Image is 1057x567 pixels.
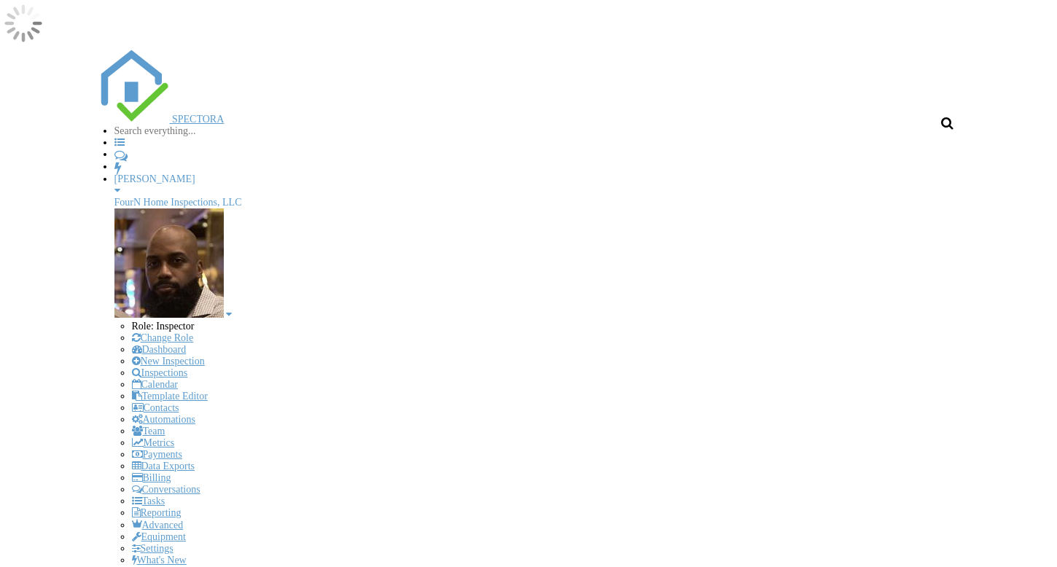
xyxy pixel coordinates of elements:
[172,114,224,125] span: SPECTORA
[114,197,961,208] div: FourN Home Inspections, LLC
[132,367,188,378] a: Inspections
[132,391,208,402] a: Template Editor
[132,507,182,518] a: Reporting
[132,472,171,483] a: Billing
[132,426,165,437] a: Team
[132,321,195,332] span: Role: Inspector
[114,173,961,185] div: [PERSON_NAME]
[132,496,165,507] a: Tasks
[114,208,224,318] img: homeinspectionprofilepic.jpg
[132,543,173,554] a: Settings
[132,379,179,390] a: Calendar
[132,531,186,542] a: Equipment
[97,50,170,122] img: The Best Home Inspection Software - Spectora
[132,356,205,367] a: New Inspection
[97,114,225,125] a: SPECTORA
[132,344,187,355] a: Dashboard
[132,461,195,472] a: Data Exports
[132,414,195,425] a: Automations
[132,402,179,413] a: Contacts
[132,437,175,448] a: Metrics
[132,449,182,460] a: Payments
[114,125,238,137] input: Search everything...
[132,555,187,566] a: What's New
[132,520,184,531] a: Advanced
[132,484,200,495] a: Conversations
[132,332,194,343] a: Change Role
